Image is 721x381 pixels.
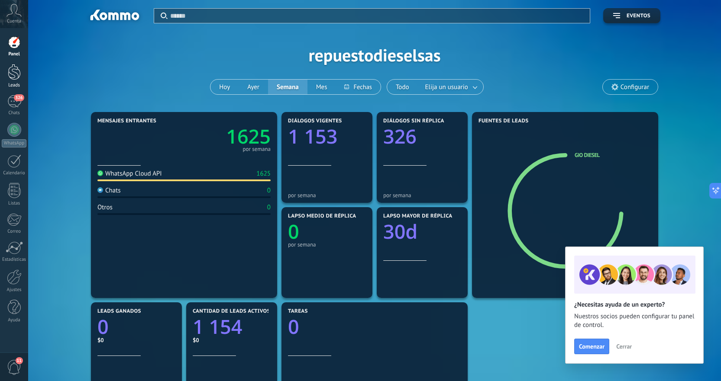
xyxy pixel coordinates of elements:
[97,203,113,211] div: Otros
[387,80,418,94] button: Todo
[612,340,636,353] button: Cerrar
[288,241,366,248] div: por semana
[307,80,336,94] button: Mes
[268,80,307,94] button: Semana
[288,314,299,340] text: 0
[97,170,103,176] img: WhatsApp Cloud API
[226,123,271,150] text: 1625
[2,110,27,116] div: Chats
[267,203,271,211] div: 0
[2,170,27,176] div: Calendario
[14,94,24,101] span: 326
[616,343,632,349] span: Cerrar
[239,80,268,94] button: Ayer
[193,314,242,340] text: 1 154
[579,343,605,349] span: Comenzar
[575,151,600,159] a: Gio Diesel
[288,118,342,124] span: Diálogos vigentes
[383,192,461,199] div: por semana
[256,170,271,178] div: 1625
[193,308,270,314] span: Cantidad de leads activos
[97,186,121,195] div: Chats
[574,301,695,309] h2: ¿Necesitas ayuda de un experto?
[627,13,650,19] span: Eventos
[574,312,695,330] span: Nuestros socios pueden configurar tu panel de control.
[193,336,271,344] div: $0
[336,80,380,94] button: Fechas
[574,339,609,354] button: Comenzar
[210,80,239,94] button: Hoy
[288,192,366,199] div: por semana
[383,213,452,219] span: Lapso mayor de réplica
[288,308,308,314] span: Tareas
[288,123,337,150] text: 1 153
[193,314,271,340] a: 1 154
[383,218,461,245] a: 30d
[383,118,444,124] span: Diálogos sin réplica
[97,118,156,124] span: Mensajes entrantes
[97,308,141,314] span: Leads ganados
[288,314,461,340] a: 0
[2,229,27,234] div: Correo
[97,314,175,340] a: 0
[242,147,271,151] div: por semana
[2,83,27,88] div: Leads
[97,187,103,193] img: Chats
[2,51,27,57] div: Panel
[7,19,21,24] span: Cuenta
[424,81,470,93] span: Elija un usuario
[2,287,27,293] div: Ajustes
[383,218,417,245] text: 30d
[2,317,27,323] div: Ayuda
[97,336,175,344] div: $0
[288,218,299,245] text: 0
[2,139,26,147] div: WhatsApp
[184,123,271,150] a: 1625
[479,118,529,124] span: Fuentes de leads
[267,186,271,195] div: 0
[621,83,649,91] span: Configurar
[97,170,162,178] div: WhatsApp Cloud API
[2,257,27,263] div: Estadísticas
[288,213,356,219] span: Lapso medio de réplica
[603,8,660,23] button: Eventos
[16,357,23,364] span: 11
[383,123,417,150] text: 326
[418,80,483,94] button: Elija un usuario
[2,201,27,206] div: Listas
[97,314,109,340] text: 0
